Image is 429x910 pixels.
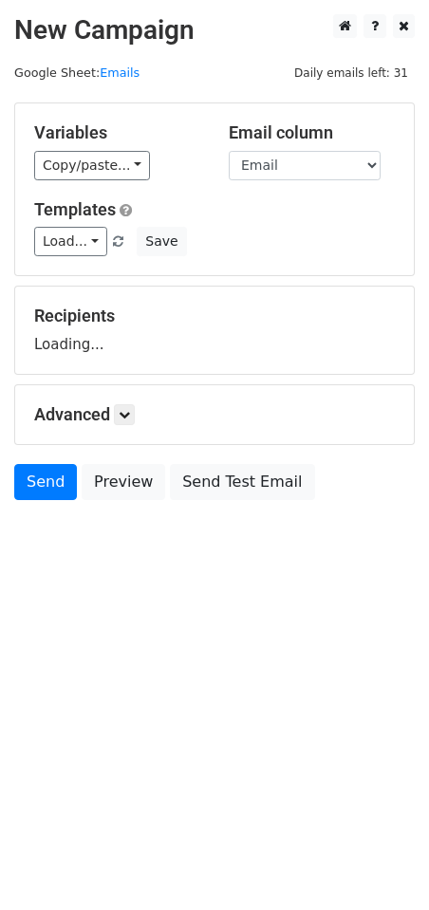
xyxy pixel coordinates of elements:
a: Preview [82,464,165,500]
a: Emails [100,65,140,80]
a: Copy/paste... [34,151,150,180]
a: Templates [34,199,116,219]
h5: Variables [34,122,200,143]
h5: Recipients [34,306,395,326]
a: Send Test Email [170,464,314,500]
h5: Advanced [34,404,395,425]
button: Save [137,227,186,256]
a: Daily emails left: 31 [288,65,415,80]
a: Send [14,464,77,500]
small: Google Sheet: [14,65,140,80]
span: Daily emails left: 31 [288,63,415,84]
h5: Email column [229,122,395,143]
h2: New Campaign [14,14,415,46]
div: Loading... [34,306,395,355]
a: Load... [34,227,107,256]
